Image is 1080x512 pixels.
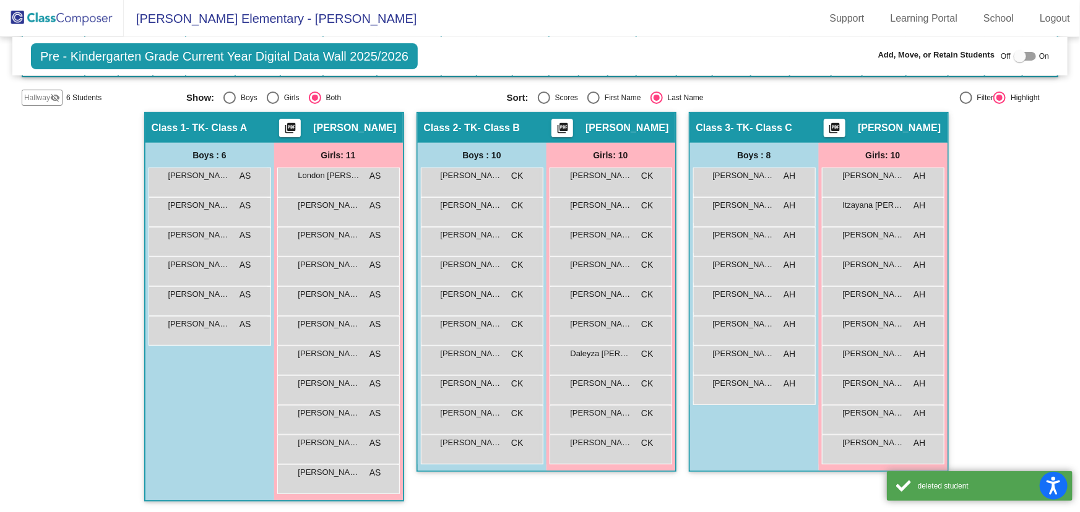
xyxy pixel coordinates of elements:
[369,169,381,182] span: AS
[843,199,905,211] span: Itzayana [PERSON_NAME] [PERSON_NAME]
[858,122,941,134] span: [PERSON_NAME]
[641,258,653,271] span: CK
[369,407,381,420] span: AS
[424,122,459,134] span: Class 2
[369,258,381,271] span: AS
[571,288,633,301] span: [PERSON_NAME]
[313,122,396,134] span: [PERSON_NAME]
[441,348,503,360] span: [PERSON_NAME]
[1039,51,1049,62] span: On
[186,92,498,104] mat-radio-group: Select an option
[168,288,230,301] span: [PERSON_NAME]
[369,229,381,242] span: AS
[441,169,503,182] span: [PERSON_NAME]
[914,199,925,212] span: AH
[441,407,503,419] span: [PERSON_NAME]
[918,480,1063,492] div: deleted student
[298,437,360,449] span: [PERSON_NAME]-Uti
[713,229,775,241] span: [PERSON_NAME]
[914,288,925,301] span: AH
[186,92,214,103] span: Show:
[31,43,418,69] span: Pre - Kindergarten Grade Current Year Digital Data Wall 2025/2026
[713,258,775,271] span: [PERSON_NAME]
[843,407,905,419] span: [PERSON_NAME]
[571,229,633,241] span: [PERSON_NAME]
[550,92,578,103] div: Scores
[152,122,186,134] span: Class 1
[24,92,50,103] span: Hallway
[511,348,523,361] span: CK
[641,229,653,242] span: CK
[240,318,251,331] span: AS
[369,466,381,479] span: AS
[279,119,301,137] button: Print Students Details
[279,92,300,103] div: Girls
[713,377,775,390] span: [PERSON_NAME]
[50,93,60,103] mat-icon: visibility_off
[66,92,102,103] span: 6 Students
[441,288,503,301] span: [PERSON_NAME]
[641,377,653,390] span: CK
[784,199,795,212] span: AH
[571,318,633,330] span: [PERSON_NAME]
[843,258,905,271] span: [PERSON_NAME] [PERSON_NAME]
[571,407,633,419] span: [PERSON_NAME]
[298,288,360,301] span: [PERSON_NAME]
[511,407,523,420] span: CK
[784,377,795,390] span: AH
[974,9,1024,28] a: School
[820,9,875,28] a: Support
[914,229,925,242] span: AH
[690,143,819,168] div: Boys : 8
[240,199,251,212] span: AS
[784,258,795,271] span: AH
[298,318,360,330] span: [PERSON_NAME]
[784,169,795,182] span: AH
[843,288,905,301] span: [PERSON_NAME] De La [PERSON_NAME]
[571,377,633,390] span: [PERSON_NAME]
[168,258,230,271] span: [PERSON_NAME] [PERSON_NAME]
[571,199,633,211] span: [PERSON_NAME]
[784,288,795,301] span: AH
[641,348,653,361] span: CK
[713,348,775,360] span: [PERSON_NAME]
[236,92,257,103] div: Boys
[784,318,795,331] span: AH
[124,9,417,28] span: [PERSON_NAME] Elementary - [PERSON_NAME]
[321,92,342,103] div: Both
[168,229,230,241] span: [PERSON_NAME]
[713,169,775,182] span: [PERSON_NAME]
[713,288,775,301] span: [PERSON_NAME]
[641,407,653,420] span: CK
[1006,92,1040,103] div: Highlight
[731,122,793,134] span: - TK- Class C
[1001,51,1011,62] span: Off
[240,169,251,182] span: AS
[441,318,503,330] span: [PERSON_NAME]
[369,348,381,361] span: AS
[600,92,641,103] div: First Name
[240,229,251,242] span: AS
[914,377,925,390] span: AH
[641,437,653,450] span: CK
[827,122,842,139] mat-icon: picture_as_pdf
[511,437,523,450] span: CK
[441,437,503,449] span: [PERSON_NAME]
[696,122,731,134] span: Class 3
[571,258,633,271] span: [PERSON_NAME] [PERSON_NAME]
[145,143,274,168] div: Boys : 6
[298,169,360,182] span: London [PERSON_NAME]
[298,407,360,419] span: [PERSON_NAME]
[585,122,668,134] span: [PERSON_NAME]
[507,92,529,103] span: Sort:
[914,169,925,182] span: AH
[784,348,795,361] span: AH
[240,258,251,271] span: AS
[641,199,653,212] span: CK
[298,348,360,360] span: [PERSON_NAME] [PERSON_NAME]
[571,348,633,360] span: Daleyza [PERSON_NAME]
[663,92,704,103] div: Last Name
[641,169,653,182] span: CK
[369,199,381,212] span: AS
[298,377,360,390] span: [PERSON_NAME]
